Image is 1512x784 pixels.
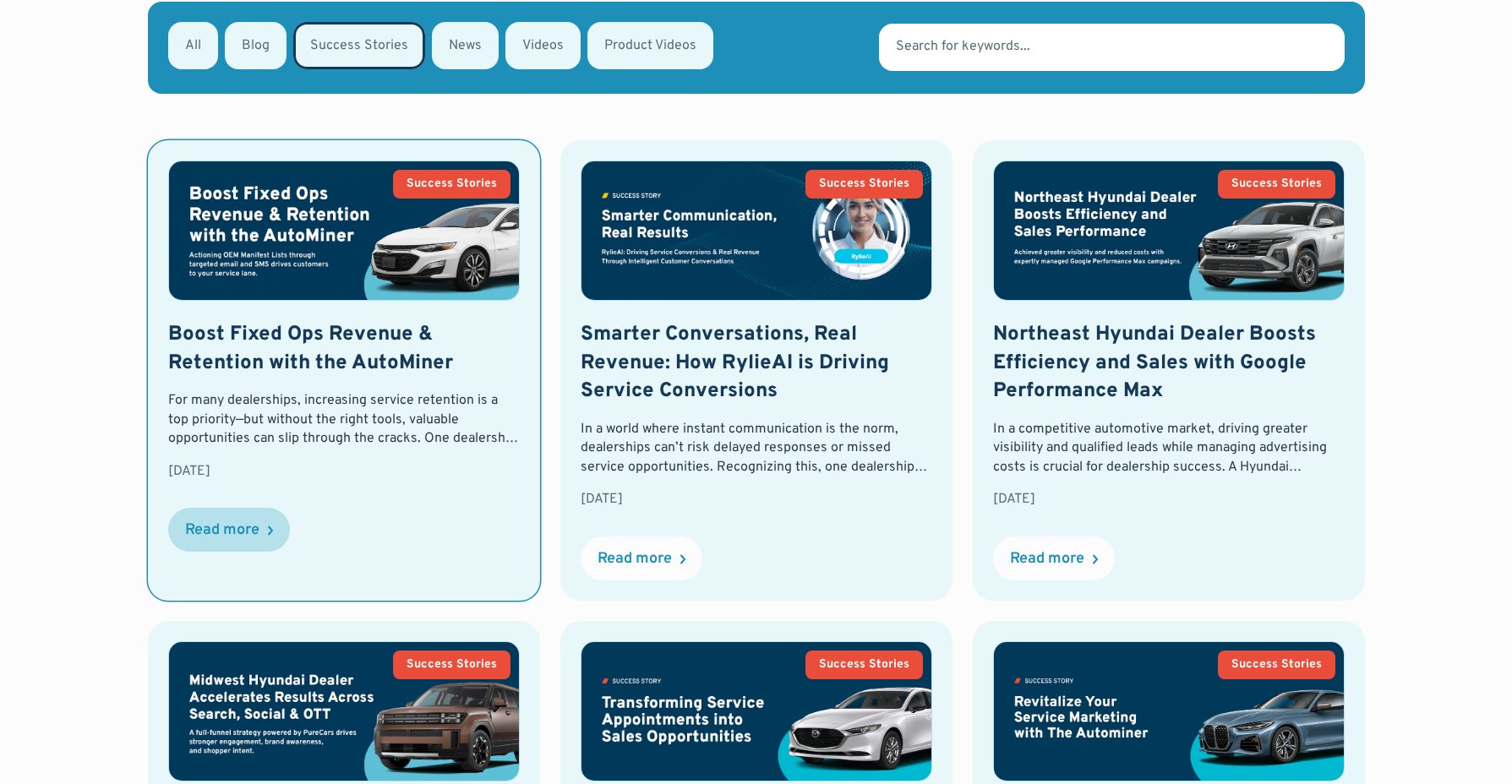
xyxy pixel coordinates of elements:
[168,321,520,378] h2: Boost Fixed Ops Revenue & Retention with the AutoMiner
[581,490,932,509] div: [DATE]
[168,462,520,481] div: [DATE]
[973,140,1365,601] a: Success StoriesNortheast Hyundai Dealer Boosts Efficiency and Sales with Google Performance MaxIn...
[879,24,1344,71] input: Search for keywords...
[560,140,953,601] a: Success StoriesSmarter Conversations, Real Revenue: How RylieAI is Driving Service ConversionsIn ...
[1231,178,1322,190] div: Success Stories
[407,178,497,190] div: Success Stories
[581,321,932,406] h2: Smarter Conversations, Real Revenue: How RylieAI is Driving Service Conversions
[148,2,1365,94] form: Email Form
[819,178,909,190] div: Success Stories
[598,552,672,567] div: Read more
[168,391,520,448] div: For many dealerships, increasing service retention is a top priority—but without the right tools,...
[185,523,259,538] div: Read more
[407,659,497,671] div: Success Stories
[819,659,909,671] div: Success Stories
[993,420,1345,476] div: In a competitive automotive market, driving greater visibility and qualified leads while managing...
[1231,659,1322,671] div: Success Stories
[993,321,1345,406] h2: Northeast Hyundai Dealer Boosts Efficiency and Sales with Google Performance Max
[581,420,932,476] div: In a world where instant communication is the norm, dealerships can’t risk delayed responses or m...
[993,490,1345,509] div: [DATE]
[148,140,540,601] a: Success StoriesBoost Fixed Ops Revenue & Retention with the AutoMinerFor many dealerships, increa...
[1010,552,1084,567] div: Read more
